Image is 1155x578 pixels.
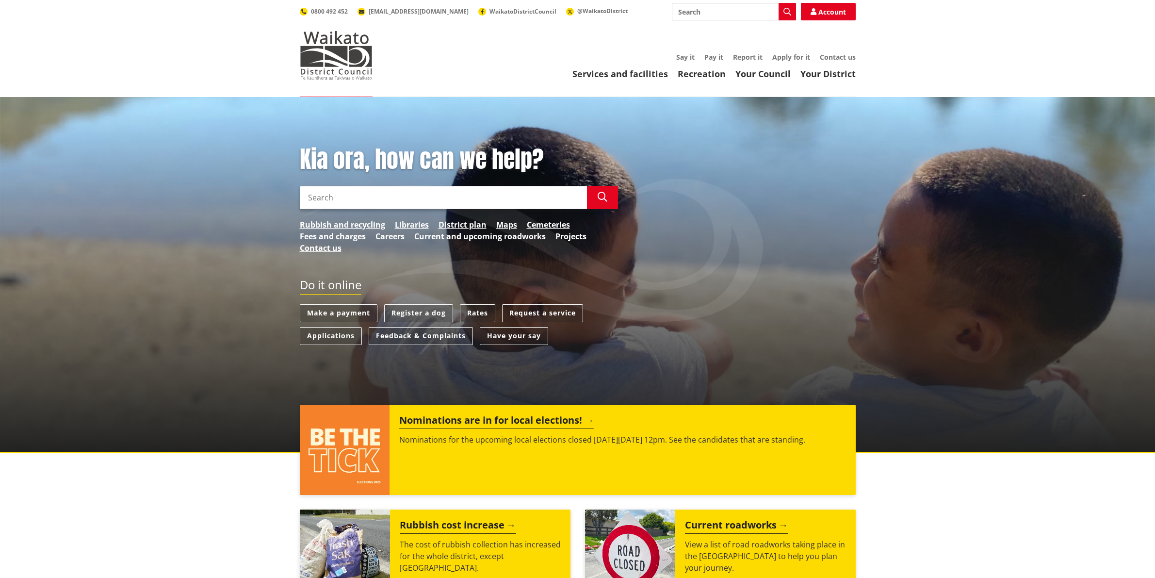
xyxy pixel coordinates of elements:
a: Your Council [735,68,791,80]
a: Libraries [395,219,429,231]
p: Nominations for the upcoming local elections closed [DATE][DATE] 12pm. See the candidates that ar... [399,434,846,446]
a: Pay it [704,52,723,62]
span: WaikatoDistrictCouncil [489,7,556,16]
h1: Kia ora, how can we help? [300,146,618,174]
a: @WaikatoDistrict [566,7,628,15]
a: Projects [555,231,586,242]
a: Have your say [480,327,548,345]
a: 0800 492 452 [300,7,348,16]
a: Current and upcoming roadworks [414,231,546,242]
a: Applications [300,327,362,345]
img: Waikato District Council - Te Kaunihera aa Takiwaa o Waikato [300,31,373,80]
a: Say it [676,52,695,62]
a: Nominations are in for local elections! Nominations for the upcoming local elections closed [DATE... [300,405,856,495]
input: Search input [672,3,796,20]
p: View a list of road roadworks taking place in the [GEOGRAPHIC_DATA] to help you plan your journey. [685,539,846,574]
a: Services and facilities [572,68,668,80]
a: Account [801,3,856,20]
a: District plan [439,219,487,231]
a: Careers [375,231,405,242]
a: Feedback & Complaints [369,327,473,345]
span: [EMAIL_ADDRESS][DOMAIN_NAME] [369,7,469,16]
a: Contact us [300,242,342,254]
a: Rubbish and recycling [300,219,385,231]
a: WaikatoDistrictCouncil [478,7,556,16]
a: Make a payment [300,304,377,322]
a: Cemeteries [527,219,570,231]
a: Apply for it [772,52,810,62]
a: Request a service [502,304,583,322]
a: Report it [733,52,763,62]
input: Search input [300,186,587,209]
h2: Current roadworks [685,519,788,534]
a: Your District [800,68,856,80]
h2: Rubbish cost increase [400,519,516,534]
a: [EMAIL_ADDRESS][DOMAIN_NAME] [358,7,469,16]
a: Fees and charges [300,231,366,242]
a: Recreation [678,68,726,80]
p: The cost of rubbish collection has increased for the whole district, except [GEOGRAPHIC_DATA]. [400,539,561,574]
span: 0800 492 452 [311,7,348,16]
h2: Do it online [300,278,361,295]
span: @WaikatoDistrict [577,7,628,15]
h2: Nominations are in for local elections! [399,414,594,429]
a: Maps [496,219,517,231]
img: ELECTIONS 2025 (15) [300,405,390,495]
a: Register a dog [384,304,453,322]
a: Contact us [820,52,856,62]
a: Rates [460,304,495,322]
